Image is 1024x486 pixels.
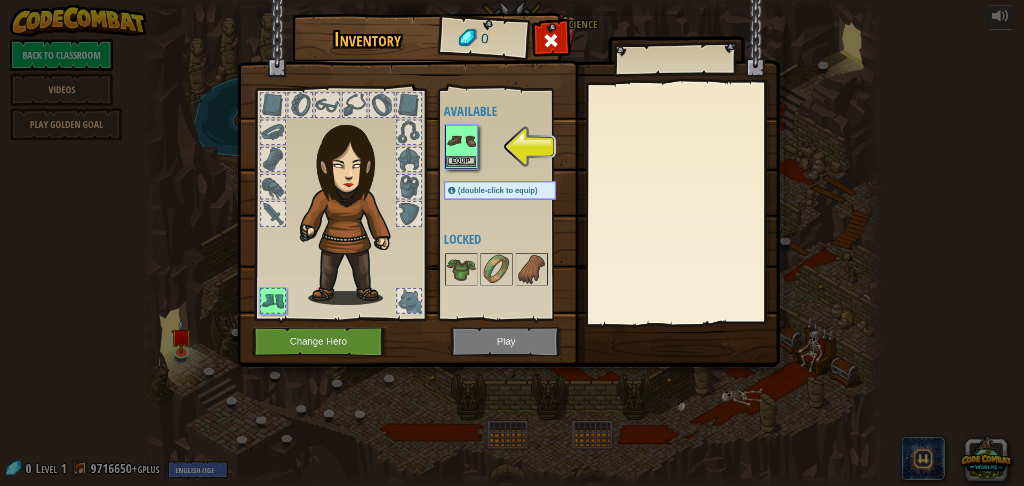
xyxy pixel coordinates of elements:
span: (double-click to equip) [458,186,538,195]
img: portrait.png [482,254,511,284]
span: 0 [480,29,489,49]
h1: Inventory [300,28,436,51]
h4: Available [444,104,578,118]
img: portrait.png [446,254,476,284]
img: portrait.png [517,254,547,284]
img: portrait.png [446,126,476,156]
h4: Locked [444,232,578,246]
button: Equip [446,156,476,167]
button: Change Hero [252,327,388,356]
img: guardian_hair.png [295,109,410,305]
